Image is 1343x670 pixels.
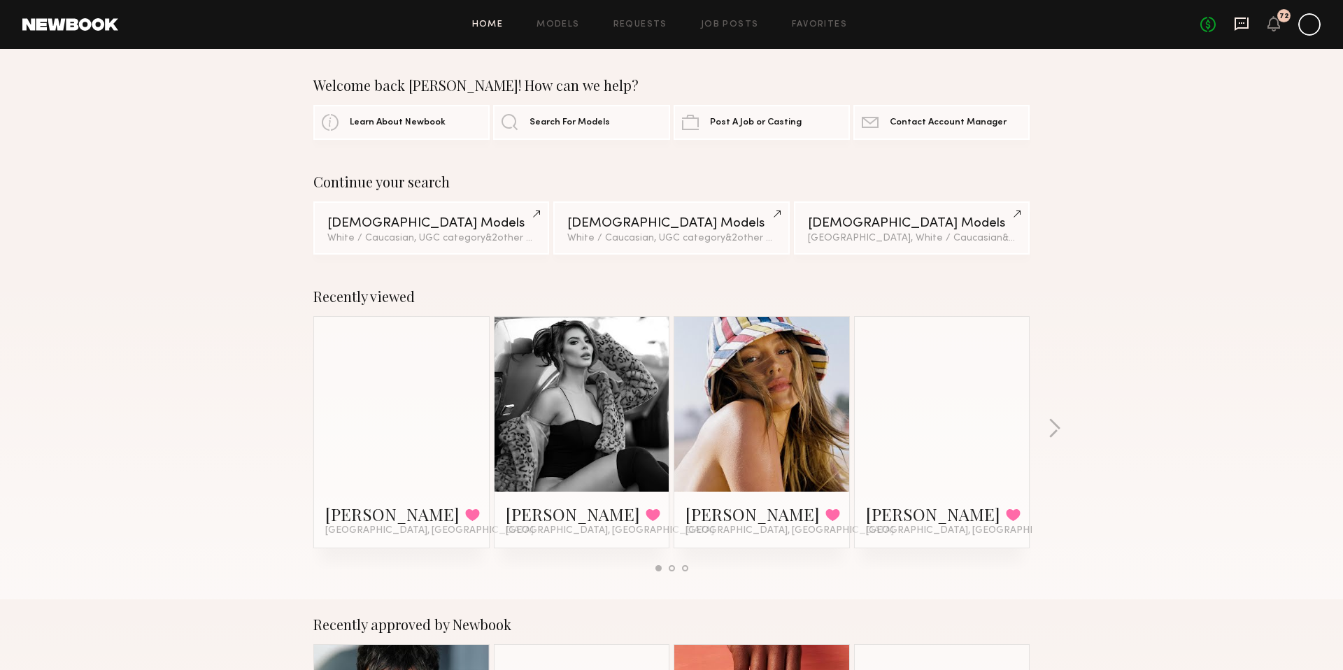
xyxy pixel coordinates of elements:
span: [GEOGRAPHIC_DATA], [GEOGRAPHIC_DATA] [685,525,894,536]
div: Continue your search [313,173,1030,190]
a: Contact Account Manager [853,105,1030,140]
a: Requests [613,20,667,29]
div: [DEMOGRAPHIC_DATA] Models [808,217,1016,230]
span: & 2 other filter s [1002,234,1070,243]
a: [PERSON_NAME] [325,503,460,525]
a: [PERSON_NAME] [685,503,820,525]
div: [DEMOGRAPHIC_DATA] Models [567,217,775,230]
div: Recently viewed [313,288,1030,305]
div: 72 [1279,13,1289,20]
a: Learn About Newbook [313,105,490,140]
a: [DEMOGRAPHIC_DATA] ModelsWhite / Caucasian, UGC category&2other filters [313,201,549,255]
div: White / Caucasian, UGC category [567,234,775,243]
a: [PERSON_NAME] [866,503,1000,525]
span: [GEOGRAPHIC_DATA], [GEOGRAPHIC_DATA] [506,525,714,536]
div: [GEOGRAPHIC_DATA], White / Caucasian [808,234,1016,243]
span: Search For Models [530,118,610,127]
a: Home [472,20,504,29]
a: Models [537,20,579,29]
div: Recently approved by Newbook [313,616,1030,633]
div: [DEMOGRAPHIC_DATA] Models [327,217,535,230]
a: Job Posts [701,20,759,29]
span: [GEOGRAPHIC_DATA], [GEOGRAPHIC_DATA] [325,525,534,536]
span: & 2 other filter s [485,234,553,243]
span: Post A Job or Casting [710,118,802,127]
a: [PERSON_NAME] [506,503,640,525]
a: Favorites [792,20,847,29]
span: [GEOGRAPHIC_DATA], [GEOGRAPHIC_DATA] [866,525,1074,536]
a: Post A Job or Casting [674,105,850,140]
div: Welcome back [PERSON_NAME]! How can we help? [313,77,1030,94]
span: & 2 other filter s [725,234,793,243]
a: [DEMOGRAPHIC_DATA] Models[GEOGRAPHIC_DATA], White / Caucasian&2other filters [794,201,1030,255]
a: Search For Models [493,105,669,140]
div: White / Caucasian, UGC category [327,234,535,243]
span: Learn About Newbook [350,118,446,127]
span: Contact Account Manager [890,118,1007,127]
a: [DEMOGRAPHIC_DATA] ModelsWhite / Caucasian, UGC category&2other filters [553,201,789,255]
